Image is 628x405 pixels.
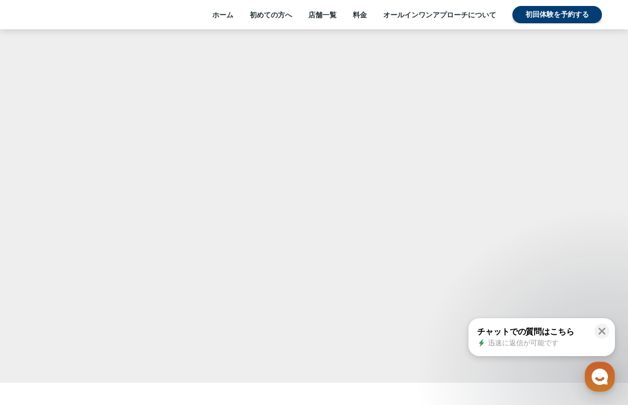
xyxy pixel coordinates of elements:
[212,10,233,20] a: ホーム
[308,10,337,20] a: 店舗一覧
[250,10,292,20] a: 初めての方へ
[353,10,367,20] a: 料金
[383,10,496,20] a: オールインワンアプローチについて
[512,6,602,23] a: 初回体験を予約する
